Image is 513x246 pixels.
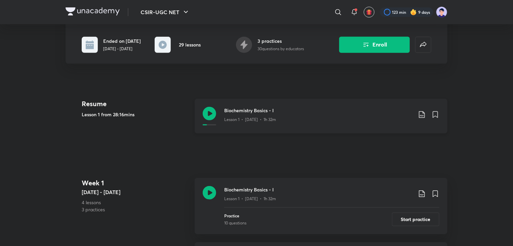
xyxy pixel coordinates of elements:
button: avatar [364,7,374,18]
h4: Resume [82,99,189,109]
h6: 3 practices [258,37,304,44]
h5: [DATE] - [DATE] [82,188,189,196]
p: 3 practices [82,206,189,213]
h3: Biochemistry Basics - I [224,107,412,114]
button: false [415,37,431,53]
div: 10 questions [224,220,246,226]
p: Practice [224,213,246,219]
h4: Week 1 [82,178,189,188]
h5: Lesson 1 from 28:16mins [82,111,189,118]
p: 4 lessons [82,199,189,206]
img: streak [410,9,417,16]
p: Lesson 1 • [DATE] • 1h 32m [224,117,276,123]
button: Start practice [392,213,439,226]
img: nidhi shreya [436,6,447,18]
button: Enroll [339,37,410,53]
p: 30 questions by educators [258,46,304,52]
h6: 29 lessons [179,41,201,48]
a: Biochemistry Basics - ILesson 1 • [DATE] • 1h 32mPractice10 questionsStart practice [195,178,447,242]
h6: Ended on [DATE] [103,37,141,44]
img: avatar [366,9,372,15]
button: CSIR-UGC NET [136,5,194,19]
p: Lesson 1 • [DATE] • 1h 32m [224,196,276,202]
a: Biochemistry Basics - ILesson 1 • [DATE] • 1h 32m [195,99,447,142]
img: Company Logo [66,7,120,16]
a: Company Logo [66,7,120,17]
p: [DATE] - [DATE] [103,46,141,52]
h3: Biochemistry Basics - I [224,186,412,193]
